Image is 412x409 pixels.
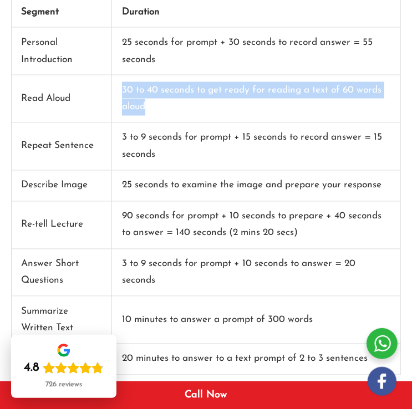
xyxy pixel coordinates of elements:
div: Rating: 4.8 out of 5 [24,360,104,376]
td: 3 to 9 seconds for prompt + 15 seconds to record answer = 15 seconds [112,123,401,171]
td: 20 minutes to answer to a text prompt of 2 to 3 sentences [112,344,401,375]
td: 30 to 40 seconds to get ready for reading a text of 60 words aloud [112,75,401,123]
td: 25 seconds to examine the image and prepare your response [112,171,401,202]
a: Call Now [185,390,227,400]
img: white-facebook.png [368,367,396,396]
td: Personal Introduction [12,28,112,75]
td: 25 seconds for prompt + 30 seconds to record answer = 55 seconds [112,28,401,75]
td: Read Aloud [12,75,112,123]
td: 3 to 9 seconds for prompt + 10 seconds to answer = 20 seconds [112,249,401,297]
td: Summarize Written Text [12,296,112,344]
td: 10 minutes to answer a prompt of 300 words [112,296,401,344]
div: 4.8 [24,360,39,376]
td: Re-tell Lecture [12,202,112,249]
td: 90 seconds for prompt + 10 seconds to prepare + 40 seconds to answer = 140 seconds (2 mins 20 secs) [112,202,401,249]
td: Repeat Sentence [12,123,112,171]
td: Answer Short Questions [12,249,112,297]
td: Describe Image [12,171,112,202]
div: 726 reviews [45,380,82,389]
